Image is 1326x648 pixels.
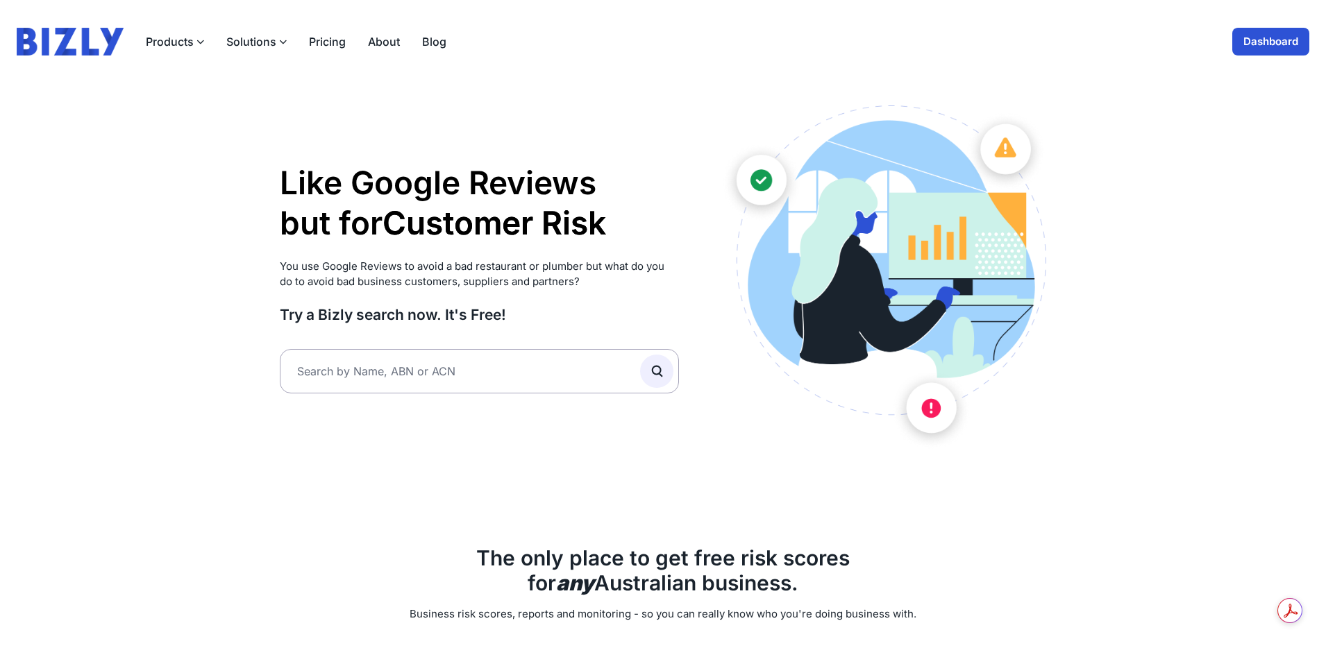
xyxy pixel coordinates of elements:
h2: The only place to get free risk scores for Australian business. [280,545,1046,595]
b: any [556,570,594,595]
a: About [368,33,400,50]
a: Blog [422,33,446,50]
h3: Try a Bizly search now. It's Free! [280,305,679,324]
button: Solutions [226,33,287,50]
button: Products [146,33,204,50]
p: Business risk scores, reports and monitoring - so you can really know who you're doing business w... [280,606,1046,622]
p: You use Google Reviews to avoid a bad restaurant or plumber but what do you do to avoid bad busin... [280,259,679,290]
a: Dashboard [1232,28,1309,56]
input: Search by Name, ABN or ACN [280,349,679,393]
li: Customer Risk [383,203,606,244]
h1: Like Google Reviews but for [280,163,679,243]
a: Pricing [309,33,346,50]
